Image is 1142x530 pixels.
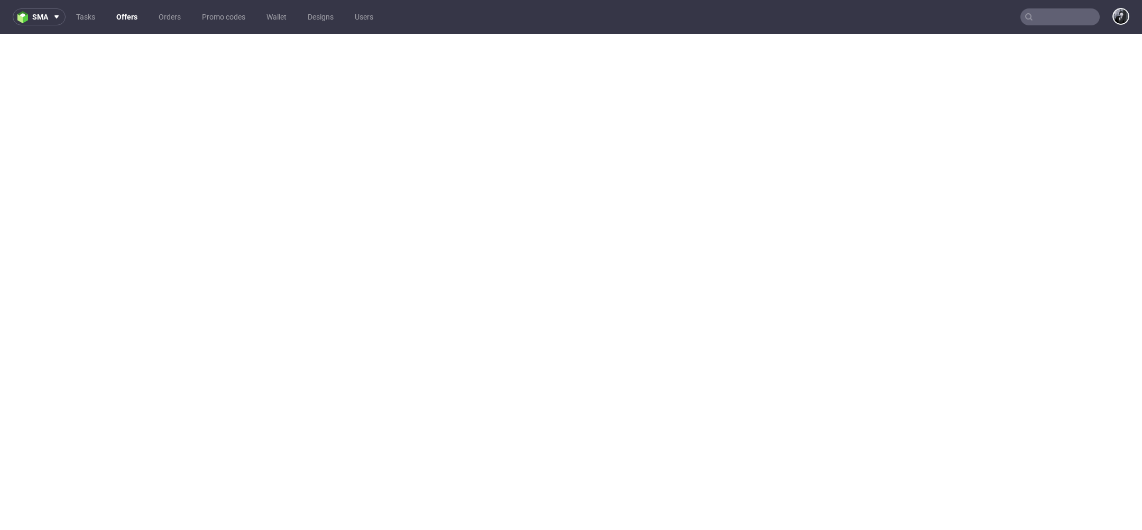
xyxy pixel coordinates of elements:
[348,8,380,25] a: Users
[13,8,66,25] button: sma
[152,8,187,25] a: Orders
[1113,9,1128,24] img: Philippe Dubuy
[301,8,340,25] a: Designs
[196,8,252,25] a: Promo codes
[17,11,32,23] img: logo
[260,8,293,25] a: Wallet
[70,8,102,25] a: Tasks
[110,8,144,25] a: Offers
[32,13,48,21] span: sma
